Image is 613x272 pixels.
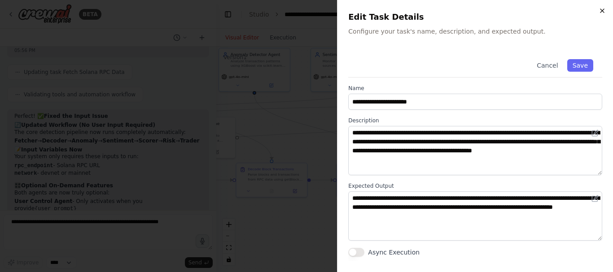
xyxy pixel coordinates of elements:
[567,59,593,72] button: Save
[348,182,602,190] label: Expected Output
[348,117,602,124] label: Description
[348,27,602,36] p: Configure your task's name, description, and expected output.
[368,248,420,257] label: Async Execution
[590,193,600,204] button: Open in editor
[348,85,602,92] label: Name
[590,128,600,138] button: Open in editor
[348,11,602,23] h2: Edit Task Details
[531,59,563,72] button: Cancel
